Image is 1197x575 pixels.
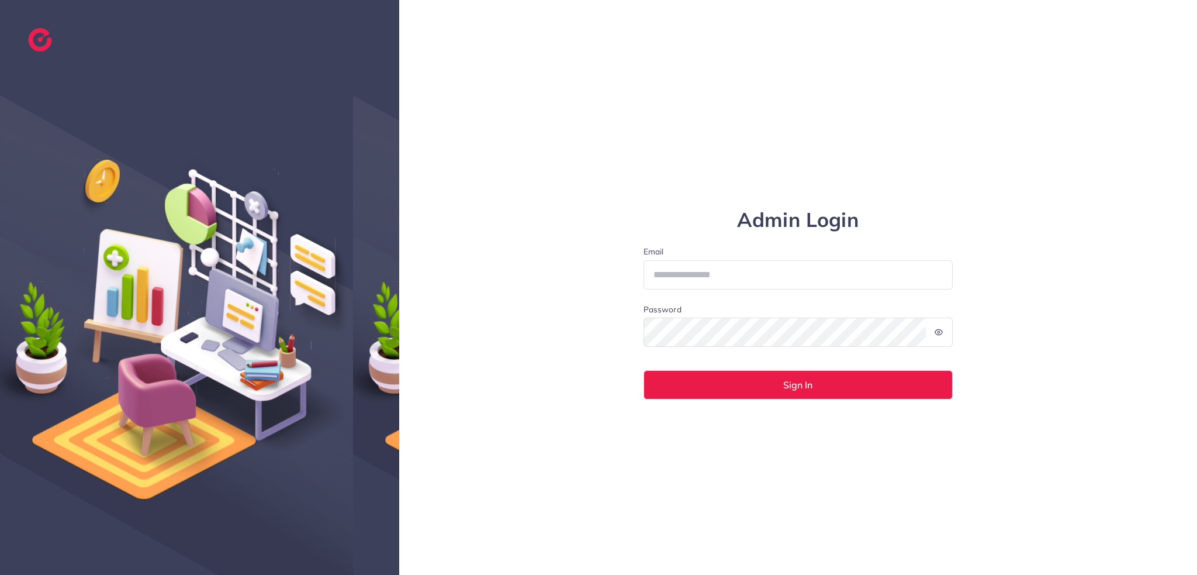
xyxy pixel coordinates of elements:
[644,370,953,400] button: Sign In
[783,380,812,390] span: Sign In
[644,208,953,232] h1: Admin Login
[644,246,953,257] label: Email
[28,28,52,51] img: logo
[644,304,681,315] label: Password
